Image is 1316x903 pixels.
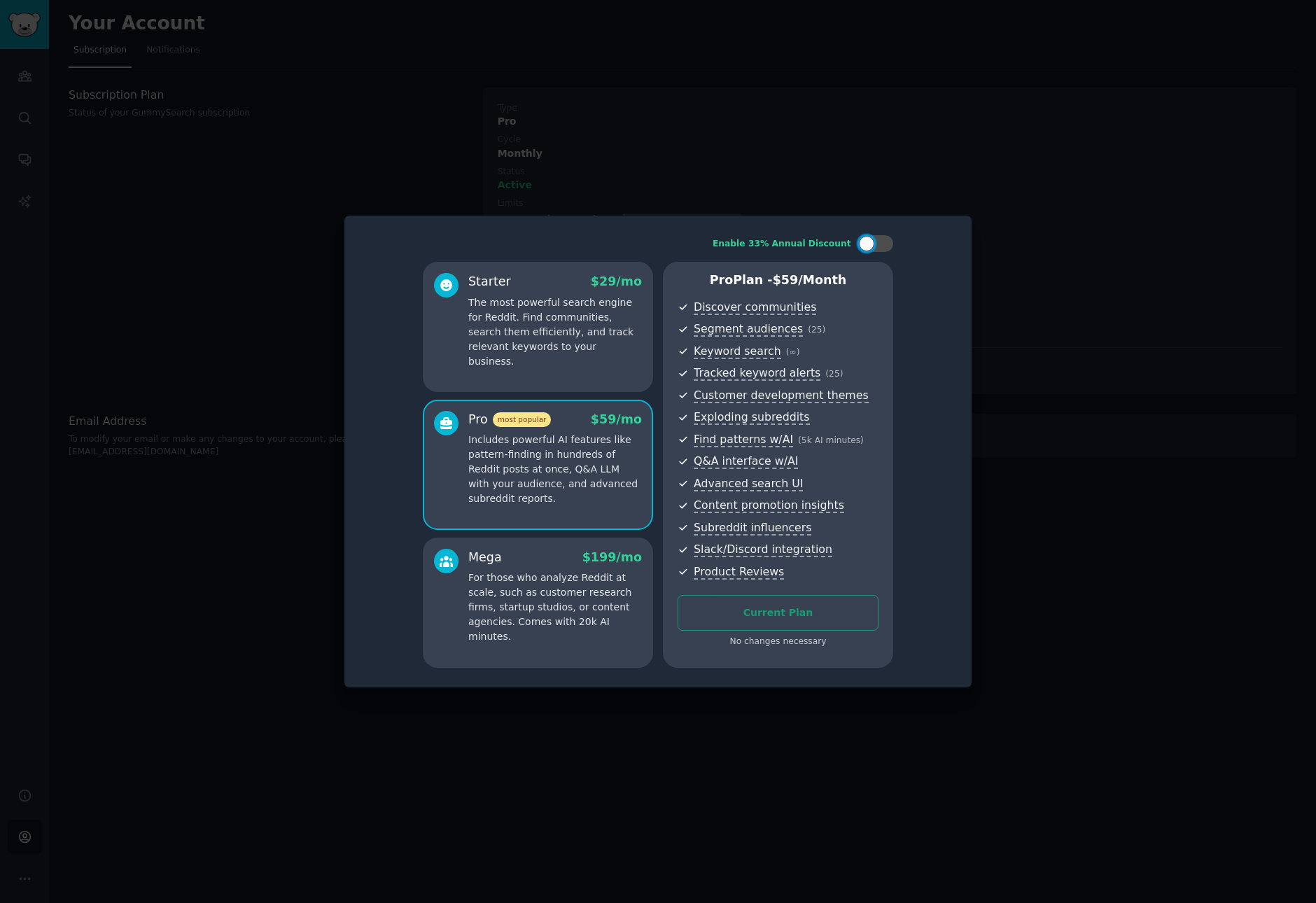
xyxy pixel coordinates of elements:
span: Product Reviews [694,565,784,580]
span: ( ∞ ) [786,347,800,357]
div: Pro [468,411,551,428]
span: $ 59 /month [773,273,847,287]
span: Customer development themes [694,388,869,403]
p: Pro Plan - [678,272,878,289]
span: ( 25 ) [825,369,843,379]
span: $ 59 /mo [591,412,642,426]
p: The most powerful search engine for Reddit. Find communities, search them efficiently, and track ... [468,295,642,369]
span: $ 199 /mo [582,550,642,564]
span: Find patterns w/AI [694,433,793,447]
span: Subreddit influencers [694,521,811,535]
span: Discover communities [694,300,816,315]
p: Includes powerful AI features like pattern-finding in hundreds of Reddit posts at once, Q&A LLM w... [468,433,642,506]
div: Mega [468,549,502,566]
span: ( 25 ) [808,325,825,335]
span: $ 29 /mo [591,274,642,288]
span: Slack/Discord integration [694,542,832,557]
span: Q&A interface w/AI [694,454,798,469]
div: No changes necessary [678,636,878,648]
span: Exploding subreddits [694,410,809,425]
span: Segment audiences [694,322,803,337]
span: Keyword search [694,344,781,359]
div: Enable 33% Annual Discount [713,238,851,251]
div: Starter [468,273,511,290]
p: For those who analyze Reddit at scale, such as customer research firms, startup studios, or conte... [468,570,642,644]
span: most popular [493,412,552,427]
span: ( 5k AI minutes ) [798,435,864,445]
span: Tracked keyword alerts [694,366,820,381]
span: Content promotion insights [694,498,844,513]
span: Advanced search UI [694,477,803,491]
